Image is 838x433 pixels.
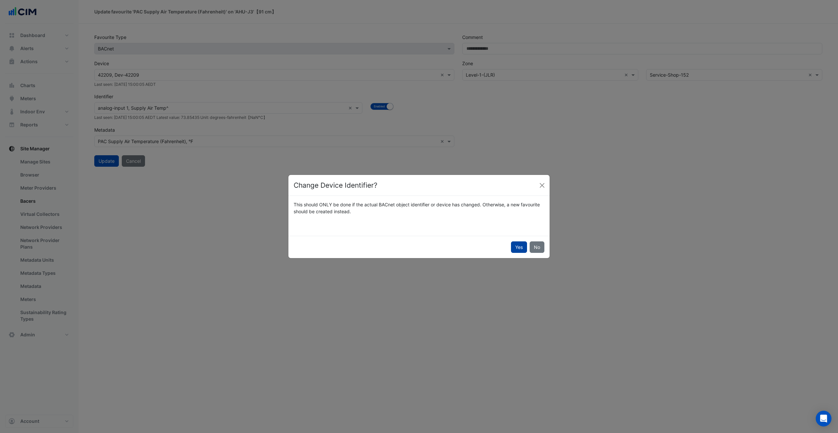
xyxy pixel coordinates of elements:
[537,180,547,190] button: Close
[290,201,548,215] div: This should ONLY be done if the actual BACnet object identifier or device has changed. Otherwise,...
[530,241,544,253] button: No
[511,241,527,253] button: Yes
[816,411,831,426] div: Open Intercom Messenger
[294,180,377,191] h4: Change Device Identifier?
